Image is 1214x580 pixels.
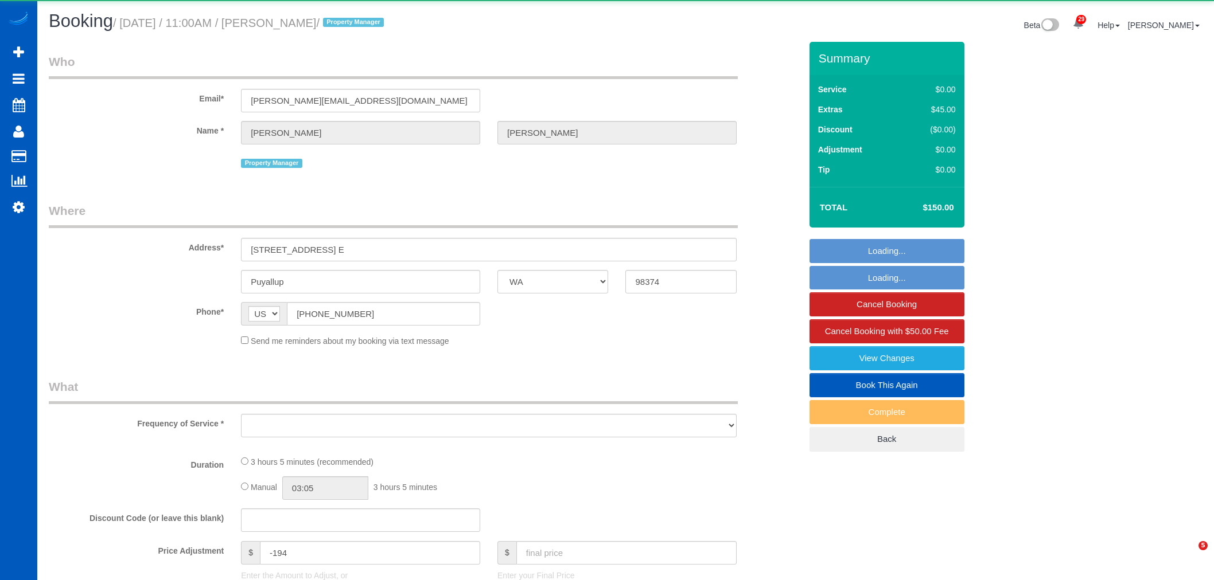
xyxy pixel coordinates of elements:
[818,164,830,175] label: Tip
[810,373,964,397] a: Book This Again
[1175,541,1203,569] iframe: Intercom live chat
[810,427,964,451] a: Back
[906,144,956,155] div: $0.00
[818,124,853,135] label: Discount
[906,164,956,175] div: $0.00
[241,121,480,144] input: First Name*
[241,270,480,293] input: City*
[49,202,738,228] legend: Where
[1098,21,1120,30] a: Help
[251,483,277,492] span: Manual
[1067,11,1090,37] a: 29
[888,203,954,213] h4: $150.00
[241,89,480,112] input: Email*
[40,121,232,136] label: Name *
[49,11,113,31] span: Booking
[810,292,964,316] a: Cancel Booking
[40,89,232,104] label: Email*
[1199,541,1208,550] span: 5
[251,457,373,467] span: 3 hours 5 minutes (recommended)
[820,202,848,212] strong: Total
[1040,18,1059,33] img: New interface
[906,104,956,115] div: $45.00
[251,336,449,346] span: Send me reminders about my booking via text message
[287,302,480,326] input: Phone*
[49,53,738,79] legend: Who
[818,144,862,155] label: Adjustment
[113,17,387,29] small: / [DATE] / 11:00AM / [PERSON_NAME]
[819,52,959,65] h3: Summary
[241,159,302,168] span: Property Manager
[373,483,437,492] span: 3 hours 5 minutes
[906,124,956,135] div: ($0.00)
[40,541,232,557] label: Price Adjustment
[316,17,387,29] span: /
[241,541,260,565] span: $
[906,84,956,95] div: $0.00
[7,11,30,28] img: Automaid Logo
[497,121,737,144] input: Last Name*
[323,18,384,27] span: Property Manager
[810,346,964,370] a: View Changes
[40,508,232,524] label: Discount Code (or leave this blank)
[1076,15,1086,24] span: 29
[1024,21,1060,30] a: Beta
[497,541,516,565] span: $
[810,319,964,343] a: Cancel Booking with $50.00 Fee
[818,104,843,115] label: Extras
[825,326,949,336] span: Cancel Booking with $50.00 Fee
[818,84,847,95] label: Service
[40,302,232,318] label: Phone*
[49,378,738,404] legend: What
[625,270,736,293] input: Zip Code*
[40,414,232,429] label: Frequency of Service *
[40,238,232,253] label: Address*
[516,541,737,565] input: final price
[1128,21,1200,30] a: [PERSON_NAME]
[40,455,232,471] label: Duration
